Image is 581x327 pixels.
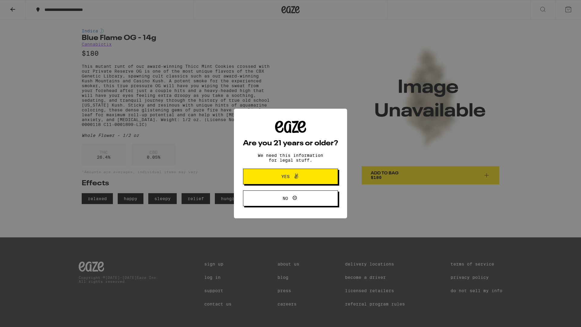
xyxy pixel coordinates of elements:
[243,140,338,147] h2: Are you 21 years or older?
[243,190,338,206] button: No
[253,153,328,163] p: We need this information for legal stuff.
[243,169,338,184] button: Yes
[283,196,288,200] span: No
[281,174,290,179] span: Yes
